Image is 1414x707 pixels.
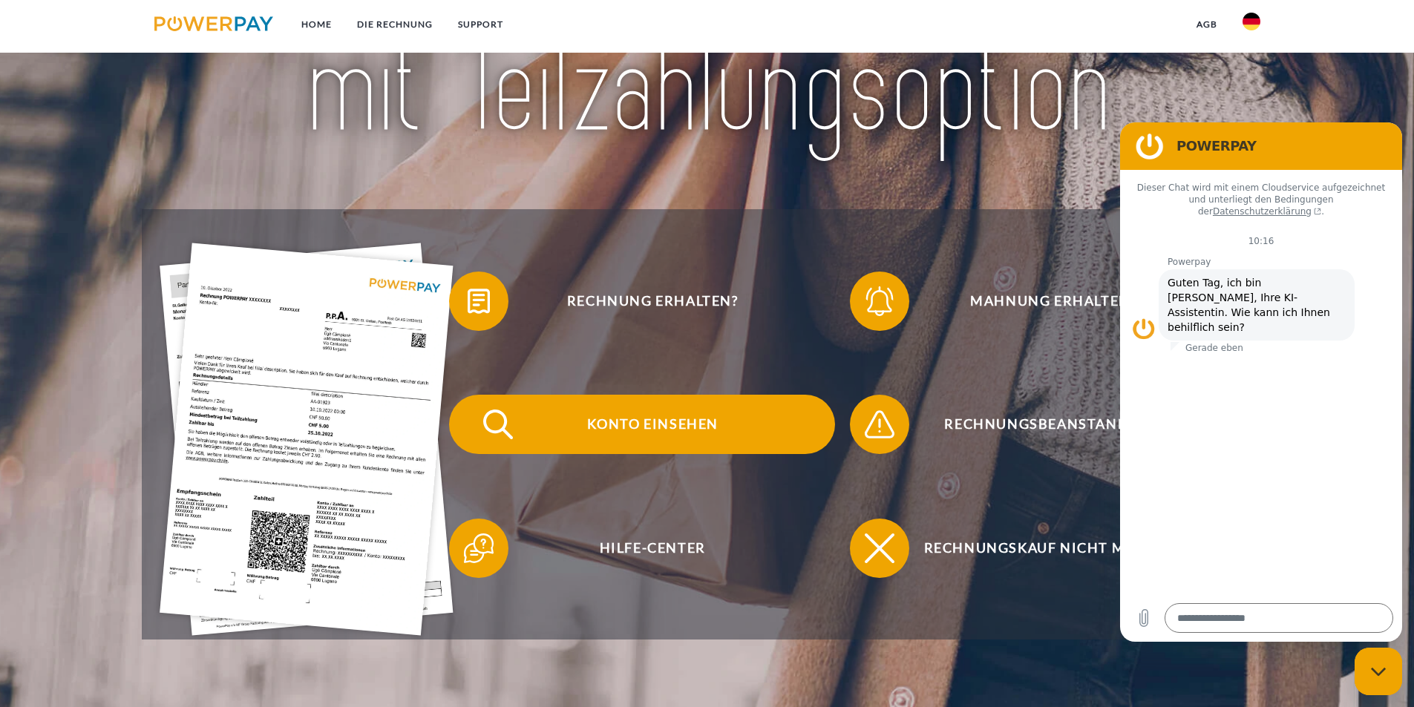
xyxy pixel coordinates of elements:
[871,272,1235,331] span: Mahnung erhalten?
[449,272,835,331] button: Rechnung erhalten?
[1243,13,1260,30] img: de
[861,530,898,567] img: qb_close.svg
[861,406,898,443] img: qb_warning.svg
[460,530,497,567] img: qb_help.svg
[871,519,1235,578] span: Rechnungskauf nicht möglich
[160,243,454,636] img: single_invoice_powerpay_de.jpg
[479,406,517,443] img: qb_search.svg
[1355,648,1402,695] iframe: Schaltfläche zum Öffnen des Messaging-Fensters; Konversation läuft
[445,11,516,38] a: SUPPORT
[1184,11,1230,38] a: agb
[460,283,497,320] img: qb_bill.svg
[471,395,834,454] span: Konto einsehen
[861,283,898,320] img: qb_bell.svg
[471,272,834,331] span: Rechnung erhalten?
[449,519,835,578] button: Hilfe-Center
[289,11,344,38] a: Home
[449,395,835,454] button: Konto einsehen
[344,11,445,38] a: DIE RECHNUNG
[871,395,1235,454] span: Rechnungsbeanstandung
[850,395,1236,454] button: Rechnungsbeanstandung
[850,272,1236,331] button: Mahnung erhalten?
[154,16,274,31] img: logo-powerpay.svg
[850,519,1236,578] button: Rechnungskauf nicht möglich
[471,519,834,578] span: Hilfe-Center
[1120,122,1402,642] iframe: Messaging-Fenster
